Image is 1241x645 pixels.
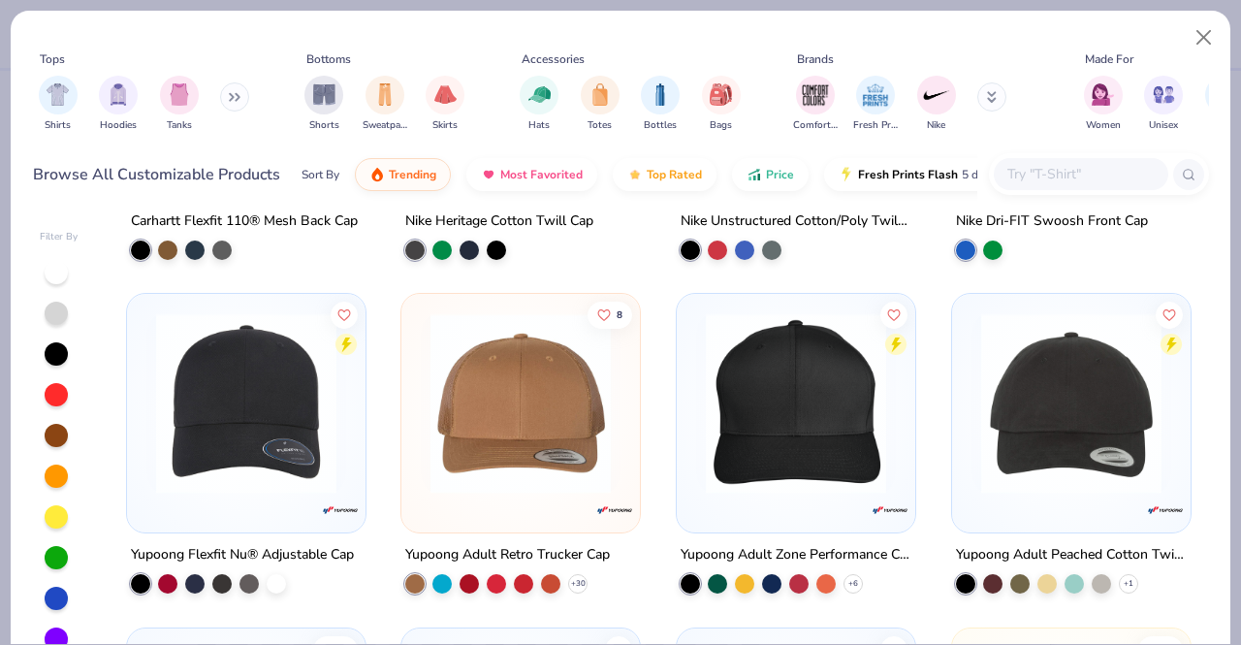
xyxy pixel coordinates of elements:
[880,302,907,329] button: Like
[858,167,958,182] span: Fresh Prints Flash
[421,313,620,494] img: 60406f96-e3de-4932-b26a-ae92249af4f1
[618,310,623,320] span: 8
[481,167,496,182] img: most_fav.gif
[766,167,794,182] span: Price
[589,83,611,106] img: Totes Image
[306,50,351,68] div: Bottoms
[100,118,137,133] span: Hoodies
[871,491,909,530] img: Yupoong logo
[320,491,359,530] img: Yupoong logo
[1005,163,1155,185] input: Try "T-Shirt"
[39,76,78,133] button: filter button
[131,543,354,567] div: Yupoong Flexfit Nu® Adjustable Cap
[1144,76,1183,133] button: filter button
[588,118,612,133] span: Totes
[108,83,129,106] img: Hoodies Image
[160,76,199,133] button: filter button
[304,76,343,133] button: filter button
[1144,76,1183,133] div: filter for Unisex
[1186,19,1223,56] button: Close
[1092,83,1114,106] img: Women Image
[956,209,1148,233] div: Nike Dri-FIT Swoosh Front Cap
[853,118,898,133] span: Fresh Prints
[432,118,458,133] span: Skirts
[405,209,593,233] div: Nike Heritage Cotton Twill Cap
[650,83,671,106] img: Bottles Image
[39,76,78,133] div: filter for Shirts
[1085,50,1133,68] div: Made For
[528,118,550,133] span: Hats
[355,158,451,191] button: Trending
[797,50,834,68] div: Brands
[1153,83,1175,106] img: Unisex Image
[613,158,716,191] button: Top Rated
[839,167,854,182] img: flash.gif
[589,302,633,329] button: Like
[40,50,65,68] div: Tops
[374,83,396,106] img: Sweatpants Image
[1149,118,1178,133] span: Unisex
[1086,118,1121,133] span: Women
[581,76,620,133] button: filter button
[1124,578,1133,590] span: + 1
[167,118,192,133] span: Tanks
[304,76,343,133] div: filter for Shorts
[922,81,951,110] img: Nike Image
[710,83,731,106] img: Bags Image
[389,167,436,182] span: Trending
[520,76,558,133] div: filter for Hats
[793,76,838,133] div: filter for Comfort Colors
[169,83,190,106] img: Tanks Image
[971,313,1171,494] img: 881c79fe-5013-4a54-a9dd-6c76753695d6
[853,76,898,133] button: filter button
[917,76,956,133] button: filter button
[581,76,620,133] div: filter for Totes
[627,167,643,182] img: TopRated.gif
[681,209,911,233] div: Nike Unstructured Cotton/Poly Twill Cap
[369,167,385,182] img: trending.gif
[1156,302,1183,329] button: Like
[434,83,457,106] img: Skirts Image
[644,118,677,133] span: Bottles
[595,491,634,530] img: Yupoong logo
[309,118,339,133] span: Shorts
[824,158,1048,191] button: Fresh Prints Flash5 day delivery
[1084,76,1123,133] button: filter button
[848,578,858,590] span: + 6
[641,76,680,133] div: filter for Bottles
[99,76,138,133] div: filter for Hoodies
[528,83,551,106] img: Hats Image
[927,118,945,133] span: Nike
[962,164,1034,186] span: 5 day delivery
[702,76,741,133] div: filter for Bags
[793,118,838,133] span: Comfort Colors
[681,543,911,567] div: Yupoong Adult Zone Performance Cap
[1146,491,1185,530] img: Yupoong logo
[426,76,464,133] button: filter button
[405,543,610,567] div: Yupoong Adult Retro Trucker Cap
[40,230,79,244] div: Filter By
[99,76,138,133] button: filter button
[793,76,838,133] button: filter button
[702,76,741,133] button: filter button
[160,76,199,133] div: filter for Tanks
[33,163,280,186] div: Browse All Customizable Products
[466,158,597,191] button: Most Favorited
[696,313,896,494] img: 82ecb8dd-5e44-45a8-ba7b-3abf0f8a8bcc
[146,313,346,494] img: 66176020-0552-4cbd-8198-aa2e057cbe48
[345,313,545,494] img: 6b8dd155-977a-4e82-92d0-20dddb70c300
[732,158,809,191] button: Price
[331,302,358,329] button: Like
[801,81,830,110] img: Comfort Colors Image
[917,76,956,133] div: filter for Nike
[710,118,732,133] span: Bags
[500,167,583,182] span: Most Favorited
[313,83,335,106] img: Shorts Image
[571,578,586,590] span: + 30
[522,50,585,68] div: Accessories
[363,76,407,133] button: filter button
[520,76,558,133] button: filter button
[363,118,407,133] span: Sweatpants
[363,76,407,133] div: filter for Sweatpants
[1084,76,1123,133] div: filter for Women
